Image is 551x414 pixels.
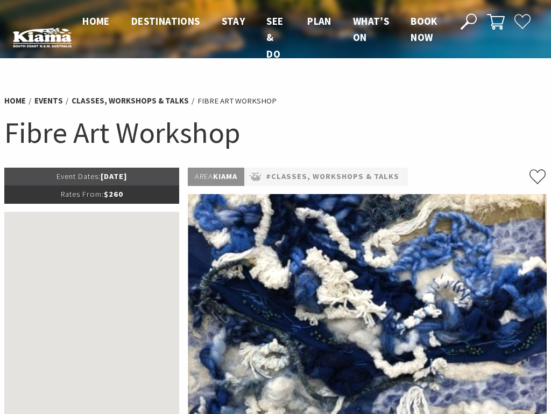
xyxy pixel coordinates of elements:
[56,171,101,181] span: Event Dates:
[72,13,448,62] nav: Main Menu
[4,185,179,203] p: $260
[4,95,26,106] a: Home
[266,170,399,183] a: #Classes, Workshops & Talks
[307,15,331,27] span: Plan
[4,168,179,185] p: [DATE]
[61,189,104,199] span: Rates From:
[353,15,389,44] span: What’s On
[188,168,244,186] p: Kiama
[4,113,547,151] h1: Fibre Art Workshop
[82,15,110,27] span: Home
[197,94,277,107] li: Fibre Art Workshop
[72,95,189,106] a: Classes, Workshops & Talks
[34,95,63,106] a: Events
[131,15,200,27] span: Destinations
[222,15,245,27] span: Stay
[13,27,72,48] img: Kiama Logo
[411,15,437,44] span: Book now
[195,171,213,181] span: Area
[266,15,283,60] span: See & Do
